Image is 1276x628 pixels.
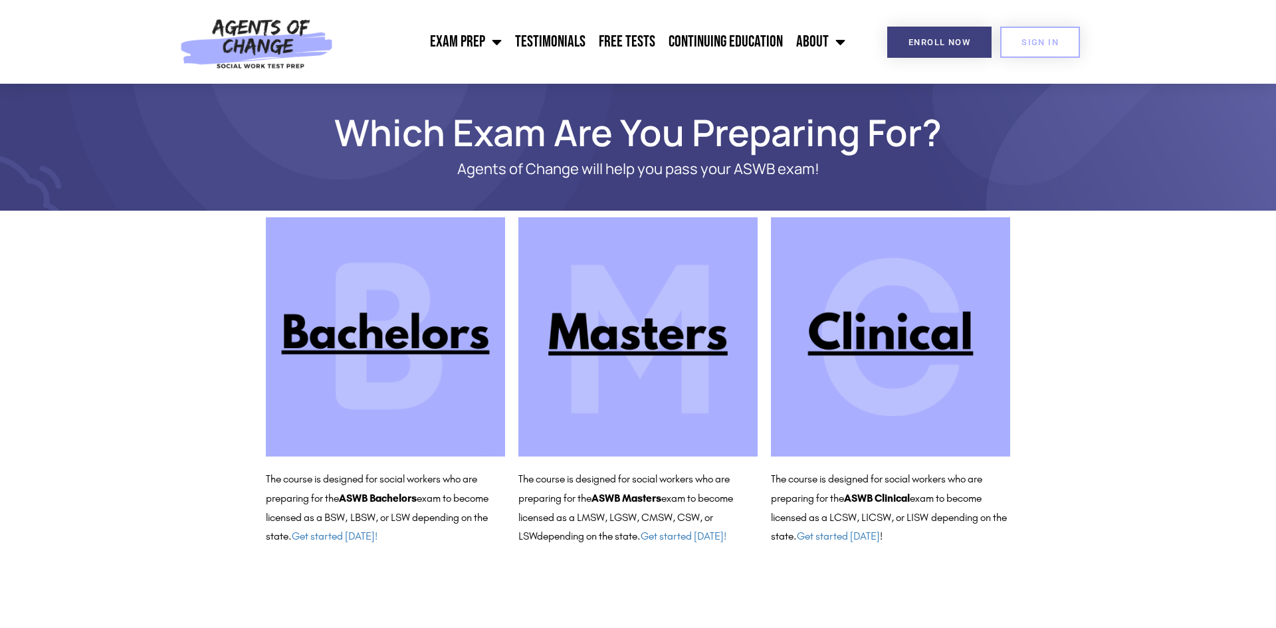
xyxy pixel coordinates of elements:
a: Get started [DATE]! [641,530,726,542]
span: depending on the state. [537,530,726,542]
a: Get started [DATE] [797,530,880,542]
a: Get started [DATE]! [292,530,377,542]
span: Enroll Now [908,38,970,47]
a: Enroll Now [887,27,992,58]
h1: Which Exam Are You Preparing For? [259,117,1017,148]
a: About [790,25,852,58]
span: SIGN IN [1021,38,1059,47]
nav: Menu [340,25,852,58]
p: Agents of Change will help you pass your ASWB exam! [312,161,964,177]
p: The course is designed for social workers who are preparing for the exam to become licensed as a ... [771,470,1010,546]
a: Testimonials [508,25,592,58]
p: The course is designed for social workers who are preparing for the exam to become licensed as a ... [266,470,505,546]
a: Continuing Education [662,25,790,58]
b: ASWB Clinical [844,492,910,504]
b: ASWB Bachelors [339,492,417,504]
a: SIGN IN [1000,27,1080,58]
a: Free Tests [592,25,662,58]
span: . ! [794,530,883,542]
a: Exam Prep [423,25,508,58]
p: The course is designed for social workers who are preparing for the exam to become licensed as a ... [518,470,758,546]
b: ASWB Masters [591,492,661,504]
